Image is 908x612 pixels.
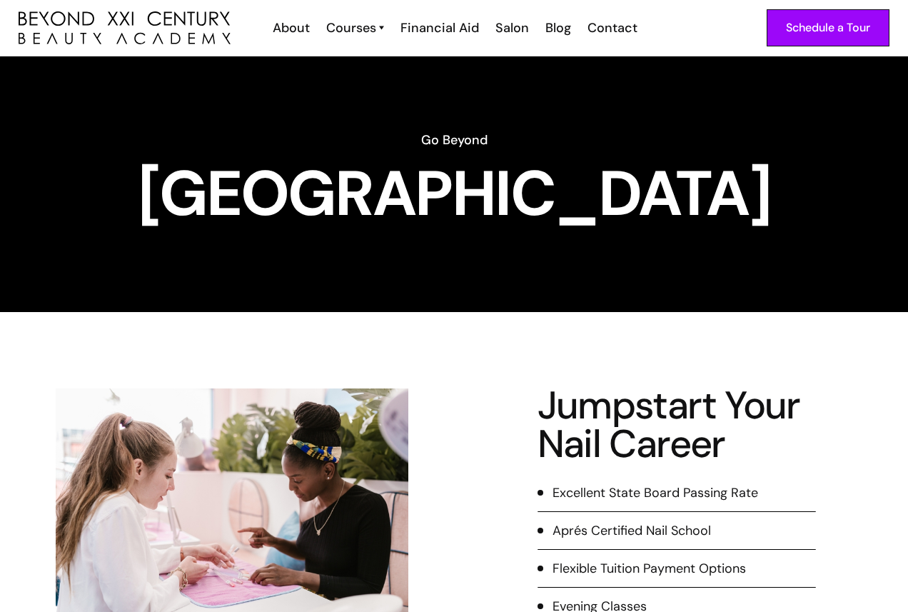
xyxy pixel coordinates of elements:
div: Excellent State Board Passing Rate [553,483,758,502]
a: Blog [536,19,578,37]
a: Courses [326,19,384,37]
strong: [GEOGRAPHIC_DATA] [138,153,770,234]
img: beyond 21st century beauty academy logo [19,11,231,45]
h6: Go Beyond [19,131,889,149]
a: home [19,11,231,45]
div: About [273,19,310,37]
div: Aprés Certified Nail School [553,521,711,540]
div: Contact [587,19,637,37]
a: Contact [578,19,645,37]
div: Blog [545,19,571,37]
a: About [263,19,317,37]
div: Schedule a Tour [786,19,870,37]
div: Flexible Tuition Payment Options [553,559,746,578]
a: Schedule a Tour [767,9,889,46]
div: Salon [495,19,529,37]
div: Financial Aid [400,19,479,37]
h2: Jumpstart Your Nail Career [538,386,816,463]
a: Salon [486,19,536,37]
div: Courses [326,19,376,37]
a: Financial Aid [391,19,486,37]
